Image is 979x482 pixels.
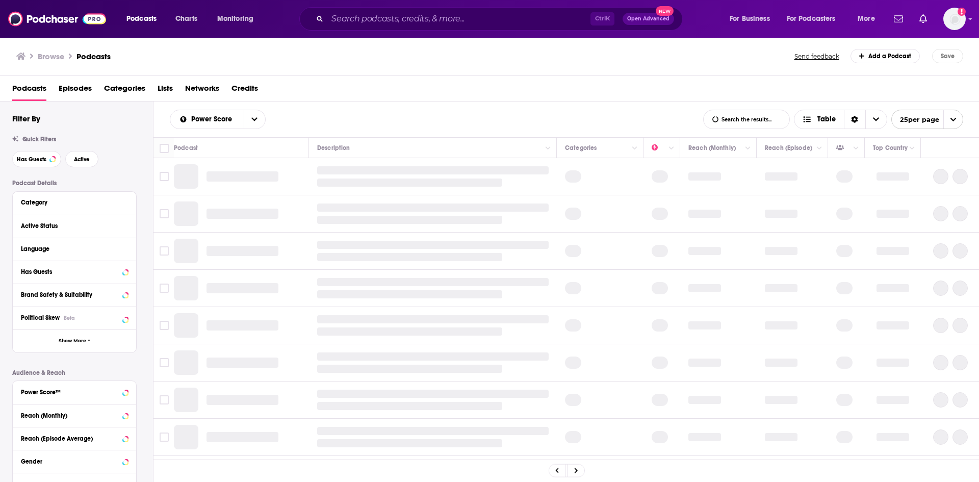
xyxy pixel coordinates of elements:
[231,80,258,101] a: Credits
[623,13,674,25] button: Open AdvancedNew
[21,219,128,232] button: Active Status
[794,110,887,129] button: Choose View
[627,16,669,21] span: Open Advanced
[21,311,128,324] button: Political SkewBeta
[21,242,128,255] button: Language
[780,11,851,27] button: open menu
[21,196,128,209] button: Category
[844,110,865,129] div: Sort Direction
[217,12,253,26] span: Monitoring
[542,142,554,155] button: Column Actions
[174,142,198,154] div: Podcast
[12,180,137,187] p: Podcast Details
[943,8,966,30] span: Logged in as evankrask
[244,110,265,129] button: open menu
[12,114,40,123] h2: Filter By
[59,338,86,344] span: Show More
[21,389,119,396] div: Power Score™
[158,80,173,101] a: Lists
[906,142,918,155] button: Column Actions
[21,458,119,465] div: Gender
[13,329,136,352] button: Show More
[160,321,169,330] span: Toggle select row
[723,11,783,27] button: open menu
[185,80,219,101] a: Networks
[850,142,862,155] button: Column Actions
[915,10,931,28] a: Show notifications dropdown
[160,209,169,218] span: Toggle select row
[12,151,61,167] button: Has Guests
[656,6,674,16] span: New
[317,142,350,154] div: Description
[160,172,169,181] span: Toggle select row
[126,12,157,26] span: Podcasts
[170,110,266,129] h2: Choose List sort
[12,369,137,376] p: Audience & Reach
[590,12,614,26] span: Ctrl K
[851,49,920,63] a: Add a Podcast
[65,151,98,167] button: Active
[851,11,888,27] button: open menu
[813,142,826,155] button: Column Actions
[327,11,590,27] input: Search podcasts, credits, & more...
[160,246,169,256] span: Toggle select row
[958,8,966,16] svg: Add a profile image
[38,52,64,61] h3: Browse
[104,80,145,101] a: Categories
[943,8,966,30] img: User Profile
[21,435,119,442] div: Reach (Episode Average)
[309,7,692,31] div: Search podcasts, credits, & more...
[191,116,236,123] span: Power Score
[21,409,128,421] button: Reach (Monthly)
[21,199,121,206] div: Category
[21,432,128,444] button: Reach (Episode Average)
[765,142,812,154] div: Reach (Episode)
[22,136,56,143] span: Quick Filters
[730,12,770,26] span: For Business
[932,49,963,63] button: Save
[12,80,46,101] a: Podcasts
[175,12,197,26] span: Charts
[565,142,597,154] div: Categories
[890,10,907,28] a: Show notifications dropdown
[21,314,60,321] span: Political Skew
[21,265,128,278] button: Has Guests
[76,52,111,61] a: Podcasts
[665,142,678,155] button: Column Actions
[8,9,106,29] img: Podchaser - Follow, Share and Rate Podcasts
[59,80,92,101] a: Episodes
[160,358,169,367] span: Toggle select row
[873,142,908,154] div: Top Country
[21,288,128,301] button: Brand Safety & Suitability
[629,142,641,155] button: Column Actions
[21,291,119,298] div: Brand Safety & Suitability
[21,268,119,275] div: Has Guests
[858,12,875,26] span: More
[943,8,966,30] button: Show profile menu
[170,116,244,123] button: open menu
[21,245,121,252] div: Language
[119,11,170,27] button: open menu
[817,116,836,123] span: Table
[652,142,666,154] div: Power Score
[160,284,169,293] span: Toggle select row
[21,222,121,230] div: Active Status
[787,12,836,26] span: For Podcasters
[169,11,203,27] a: Charts
[74,157,90,162] span: Active
[210,11,267,27] button: open menu
[742,142,754,155] button: Column Actions
[160,395,169,404] span: Toggle select row
[791,52,842,61] button: Send feedback
[891,110,963,129] button: open menu
[21,385,128,398] button: Power Score™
